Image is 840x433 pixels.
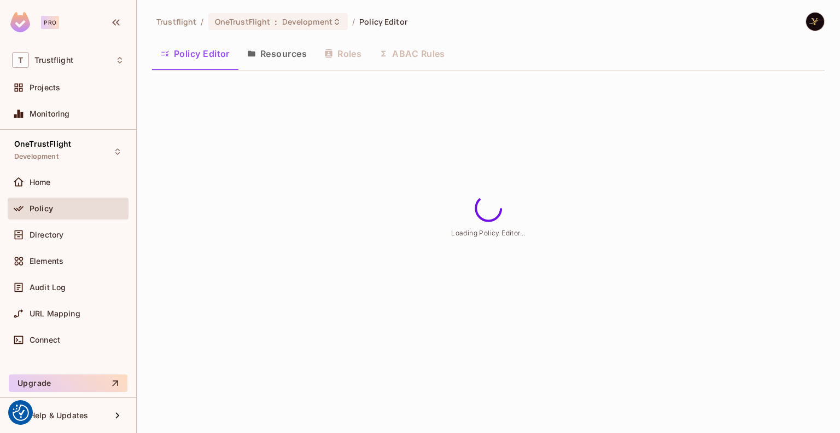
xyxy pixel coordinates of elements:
[156,16,196,27] span: the active workspace
[201,16,203,27] li: /
[30,336,60,344] span: Connect
[30,83,60,92] span: Projects
[806,13,824,31] img: Yilmaz Alizadeh
[30,204,53,213] span: Policy
[30,309,80,318] span: URL Mapping
[41,16,59,29] div: Pro
[274,18,278,26] span: :
[12,52,29,68] span: T
[30,283,66,292] span: Audit Log
[13,405,29,421] button: Consent Preferences
[13,405,29,421] img: Revisit consent button
[10,12,30,32] img: SReyMgAAAABJRU5ErkJggg==
[14,152,59,161] span: Development
[238,40,316,67] button: Resources
[34,56,73,65] span: Workspace: Trustflight
[451,228,526,236] span: Loading Policy Editor...
[282,16,332,27] span: Development
[352,16,355,27] li: /
[30,109,70,118] span: Monitoring
[14,140,71,148] span: OneTrustFlight
[30,178,51,187] span: Home
[152,40,238,67] button: Policy Editor
[30,257,63,265] span: Elements
[30,230,63,239] span: Directory
[359,16,407,27] span: Policy Editor
[215,16,271,27] span: OneTrustFlight
[30,411,88,420] span: Help & Updates
[9,374,127,392] button: Upgrade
